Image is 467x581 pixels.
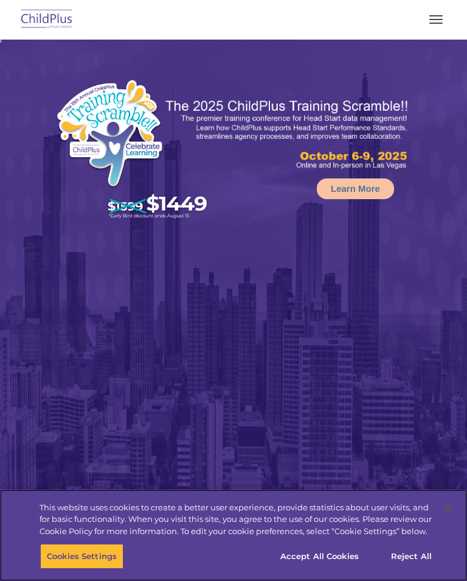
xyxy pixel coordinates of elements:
a: Learn More [317,178,394,199]
button: Reject All [373,543,449,569]
button: Accept All Cookies [274,543,365,569]
div: This website uses cookies to create a better user experience, provide statistics about user visit... [40,502,434,538]
button: Cookies Settings [40,543,123,569]
button: Close [434,496,461,523]
img: ChildPlus by Procare Solutions [18,5,75,34]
